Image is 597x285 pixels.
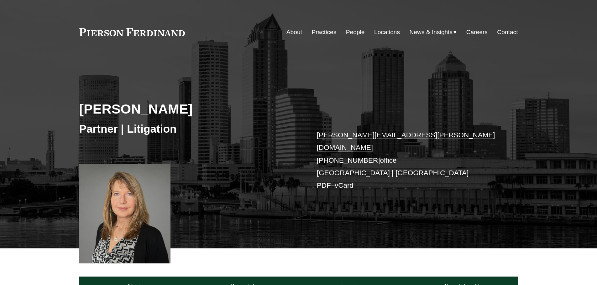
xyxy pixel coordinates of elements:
[317,181,331,189] a: PDF
[317,156,380,164] a: [PHONE_NUMBER]
[410,26,457,38] a: folder dropdown
[317,129,500,192] p: office [GEOGRAPHIC_DATA] | [GEOGRAPHIC_DATA] –
[374,26,400,38] a: Locations
[79,101,299,117] h2: [PERSON_NAME]
[317,131,495,151] a: [PERSON_NAME][EMAIL_ADDRESS][PERSON_NAME][DOMAIN_NAME]
[497,26,518,38] a: Contact
[346,26,365,38] a: People
[335,181,353,189] a: vCard
[466,26,488,38] a: Careers
[410,27,453,38] span: News & Insights
[312,26,336,38] a: Practices
[79,122,299,136] h3: Partner | Litigation
[286,26,302,38] a: About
